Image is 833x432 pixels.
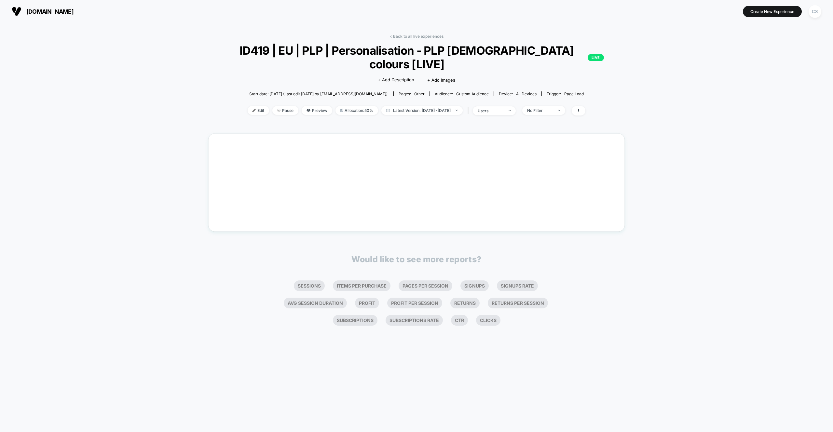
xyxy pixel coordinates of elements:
li: Pages Per Session [399,280,452,291]
img: edit [253,109,256,112]
div: users [478,108,504,113]
span: | [466,106,473,115]
p: Would like to see more reports? [351,254,482,264]
button: [DOMAIN_NAME] [10,6,75,17]
span: Page Load [564,91,584,96]
span: Pause [272,106,298,115]
img: rebalance [340,109,343,112]
span: + Add Images [427,77,455,83]
span: [DOMAIN_NAME] [26,8,74,15]
li: Items Per Purchase [333,280,390,291]
li: Returns Per Session [488,298,548,308]
div: Trigger: [547,91,584,96]
span: Latest Version: [DATE] - [DATE] [381,106,463,115]
button: Create New Experience [743,6,802,17]
li: Clicks [476,315,500,326]
li: Profit Per Session [387,298,442,308]
img: end [509,110,511,111]
li: Sessions [294,280,325,291]
span: + Add Description [378,77,414,83]
a: < Back to all live experiences [389,34,444,39]
button: CS [807,5,823,18]
li: Subscriptions Rate [386,315,443,326]
div: Audience: [435,91,489,96]
img: Visually logo [12,7,21,16]
li: Returns [450,298,480,308]
li: Signups [460,280,489,291]
span: Start date: [DATE] (Last edit [DATE] by [EMAIL_ADDRESS][DOMAIN_NAME]) [249,91,388,96]
span: Edit [248,106,269,115]
p: LIVE [588,54,604,61]
div: No Filter [527,108,553,113]
li: Profit [355,298,379,308]
span: Custom Audience [456,91,489,96]
span: other [414,91,425,96]
img: end [558,110,560,111]
span: Preview [302,106,332,115]
span: all devices [516,91,537,96]
div: Pages: [399,91,425,96]
span: Allocation: 50% [335,106,378,115]
li: Avg Session Duration [284,298,347,308]
span: ID419 | EU | PLP | Personalisation - PLP [DEMOGRAPHIC_DATA] colours [LIVE] [229,44,604,71]
img: end [277,109,280,112]
img: end [456,110,458,111]
li: Ctr [451,315,468,326]
div: CS [809,5,821,18]
li: Signups Rate [497,280,538,291]
img: calendar [386,109,390,112]
li: Subscriptions [333,315,377,326]
span: Device: [494,91,541,96]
